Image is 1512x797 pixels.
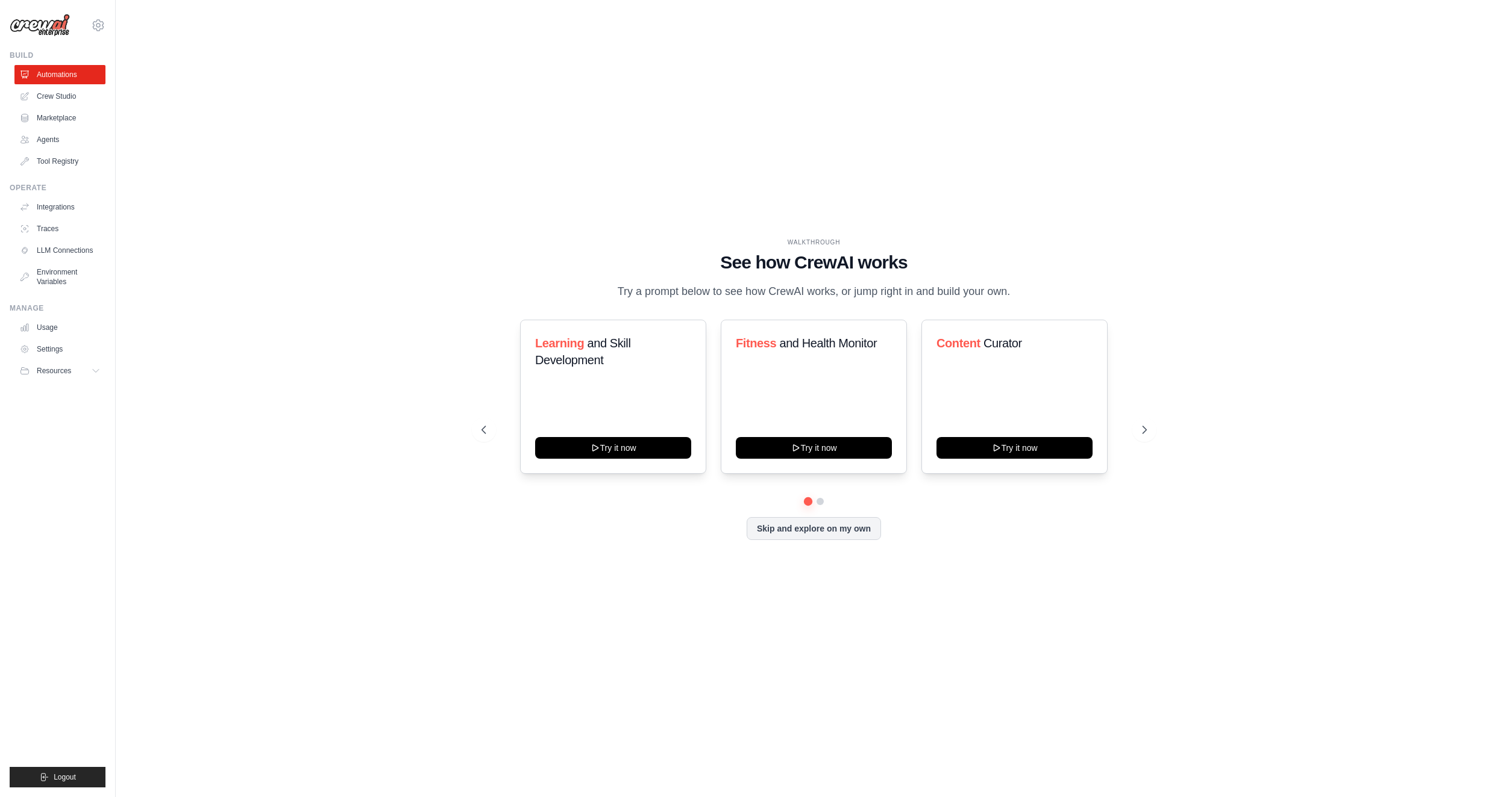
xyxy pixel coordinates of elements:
a: Marketplace [14,108,105,128]
a: Traces [14,219,105,238]
button: Try it now [936,437,1093,459]
button: Logout [10,767,105,787]
a: Tool Registry [14,152,105,171]
div: Manage [10,303,105,313]
button: Try it now [736,437,892,459]
button: Skip and explore on my own [747,517,881,540]
a: LLM Connections [14,241,105,260]
a: Automations [14,65,105,84]
div: Build [10,51,105,60]
a: Environment Variables [14,262,105,291]
div: Operate [10,183,105,193]
button: Resources [14,361,105,380]
button: Try it now [535,437,691,459]
span: and Health Monitor [779,336,877,350]
a: Usage [14,318,105,337]
span: Curator [983,336,1022,350]
span: Logout [54,772,76,782]
span: and Skill Development [535,336,630,367]
h1: See how CrewAI works [482,252,1147,273]
div: WALKTHROUGH [482,238,1147,247]
span: Content [936,336,980,350]
span: Learning [535,336,584,350]
a: Agents [14,130,105,149]
span: Fitness [736,336,776,350]
a: Settings [14,340,105,359]
a: Integrations [14,197,105,217]
img: Logo [10,14,70,37]
span: Resources [37,366,71,376]
p: Try a prompt below to see how CrewAI works, or jump right in and build your own. [612,283,1017,300]
a: Crew Studio [14,87,105,106]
